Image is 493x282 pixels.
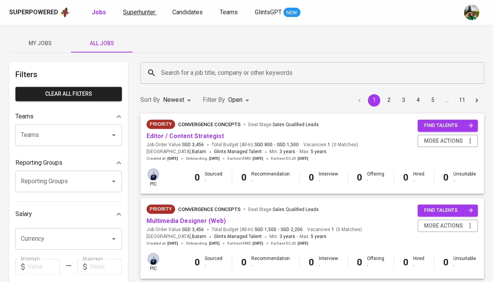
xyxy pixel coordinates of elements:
[15,109,122,124] div: Teams
[241,172,247,183] b: 0
[368,94,380,106] button: page 1
[205,177,222,184] div: -
[209,241,220,246] span: [DATE]
[326,142,330,148] span: 1
[413,171,424,184] div: Hired
[307,226,362,233] span: Vacancies ( 0 Matches )
[90,259,122,274] input: Value
[271,241,308,246] span: Earliest ECJD :
[108,176,119,187] button: Open
[14,39,66,48] span: My Jobs
[212,142,299,148] span: Total Budget (All-In)
[252,241,263,246] span: [DATE]
[443,257,449,268] b: 0
[456,94,468,106] button: Go to page 11
[147,253,159,265] img: annisa@glints.com
[241,257,247,268] b: 0
[278,226,279,233] span: -
[319,177,338,184] div: -
[172,8,204,17] a: Candidates
[413,262,424,269] div: -
[227,156,263,161] span: Earliest EMD :
[251,177,290,184] div: -
[146,132,224,140] a: Editor / Content Strategist
[209,156,220,161] span: [DATE]
[252,156,263,161] span: [DATE]
[15,68,122,81] h6: Filters
[163,93,193,107] div: Newest
[146,167,160,187] div: pic
[192,233,206,241] span: Batam
[367,262,384,269] div: -
[413,177,424,184] div: -
[195,257,200,268] b: 0
[309,172,314,183] b: 0
[9,7,70,18] a: Superpoweredapp logo
[367,255,384,268] div: Offering
[146,205,175,213] span: Priority
[205,171,222,184] div: Sourced
[146,148,206,156] span: [GEOGRAPHIC_DATA] ,
[15,158,62,167] p: Reporting Groups
[214,234,262,239] span: Glints Managed Talent
[123,8,157,17] a: Superhunter
[464,5,479,20] img: eva@glints.com
[178,122,241,127] span: Convergence Concepts
[220,8,239,17] a: Teams
[453,255,476,268] div: Unsuitable
[309,257,314,268] b: 0
[417,135,478,147] button: more actions
[254,142,273,148] span: SGD 800
[297,148,298,156] span: -
[269,149,295,154] span: Min.
[330,226,334,233] span: 1
[251,171,290,184] div: Recommendation
[228,96,242,103] span: Open
[424,206,473,215] span: find talents
[319,262,338,269] div: -
[274,142,275,148] span: -
[228,93,252,107] div: Open
[443,172,449,183] b: 0
[271,156,308,161] span: Earliest ECJD :
[367,171,384,184] div: Offering
[92,8,108,17] a: Jobs
[251,255,290,268] div: Recommendation
[22,89,116,99] span: Clear All filters
[424,121,473,130] span: find talents
[76,39,128,48] span: All Jobs
[167,156,178,161] span: [DATE]
[178,206,241,212] span: Convergence Concepts
[277,142,299,148] span: SGD 1,500
[195,172,200,183] b: 0
[123,8,155,16] span: Superhunter
[186,241,220,246] span: Onboarding :
[146,120,175,128] span: Priority
[403,257,409,268] b: 0
[283,9,300,17] span: NEW
[279,149,295,154] span: 3 years
[403,172,409,183] b: 0
[214,149,262,154] span: Glints Managed Talent
[251,262,290,269] div: -
[186,156,220,161] span: Onboarding :
[146,226,204,233] span: Job Order Value
[417,220,478,232] button: more actions
[255,8,282,16] span: GlintsGPT
[426,94,439,106] button: Go to page 5
[146,142,204,148] span: Job Order Value
[248,207,319,212] span: Deal Stage :
[203,95,225,105] p: Filter By
[453,262,476,269] div: -
[9,8,58,17] div: Superpowered
[453,177,476,184] div: -
[297,233,298,241] span: -
[279,234,295,239] span: 3 years
[397,94,409,106] button: Go to page 3
[382,94,395,106] button: Go to page 2
[357,257,362,268] b: 0
[357,172,362,183] b: 0
[319,255,338,268] div: Interview
[205,262,222,269] div: -
[92,8,106,16] b: Jobs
